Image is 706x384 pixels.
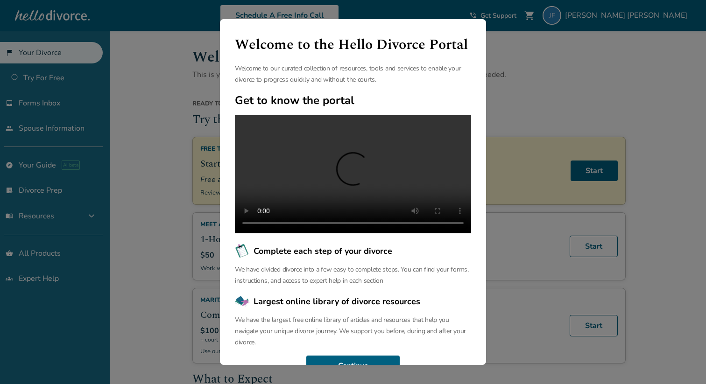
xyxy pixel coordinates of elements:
button: Continue [306,356,400,376]
iframe: Chat Widget [659,339,706,384]
p: Welcome to our curated collection of resources, tools and services to enable your divorce to prog... [235,63,471,85]
span: Complete each step of your divorce [254,245,392,257]
p: We have divided divorce into a few easy to complete steps. You can find your forms, instructions,... [235,264,471,286]
img: Largest online library of divorce resources [235,294,250,309]
span: Largest online library of divorce resources [254,295,420,307]
img: Complete each step of your divorce [235,244,250,258]
h1: Welcome to the Hello Divorce Portal [235,34,471,56]
h2: Get to know the portal [235,93,471,108]
p: We have the largest free online library of articles and resources that help you navigate your uni... [235,314,471,348]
